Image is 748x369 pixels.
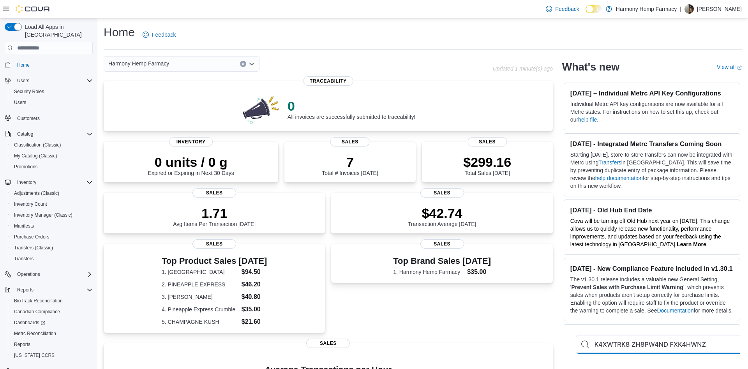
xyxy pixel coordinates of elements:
[598,159,621,166] a: Transfers
[595,175,643,181] a: help documentation
[242,292,267,302] dd: $40.80
[11,200,93,209] span: Inventory Count
[463,154,511,176] div: Total Sales [DATE]
[408,205,476,221] p: $42.74
[555,5,579,13] span: Feedback
[8,231,96,242] button: Purchase Orders
[322,154,378,170] p: 7
[148,154,234,170] p: 0 units / 0 g
[8,97,96,108] button: Users
[717,64,742,70] a: View allExternal link
[108,59,169,68] span: Harmony Hemp Farmacy
[570,140,734,148] h3: [DATE] - Integrated Metrc Transfers Coming Soon
[17,179,36,185] span: Inventory
[11,189,93,198] span: Adjustments (Classic)
[14,212,72,218] span: Inventory Manager (Classic)
[14,76,32,85] button: Users
[14,60,33,70] a: Home
[11,200,50,209] a: Inventory Count
[14,352,55,358] span: [US_STATE] CCRS
[562,61,619,73] h2: What's new
[11,210,93,220] span: Inventory Manager (Classic)
[14,113,93,123] span: Customers
[288,98,415,120] div: All invoices are successfully submitted to traceability!
[14,142,61,148] span: Classification (Classic)
[11,140,64,150] a: Classification (Classic)
[11,307,93,316] span: Canadian Compliance
[2,284,96,295] button: Reports
[393,256,491,266] h3: Top Brand Sales [DATE]
[22,23,93,39] span: Load All Apps in [GEOGRAPHIC_DATA]
[14,234,49,240] span: Purchase Orders
[330,137,370,147] span: Sales
[14,178,39,187] button: Inventory
[420,188,464,198] span: Sales
[14,270,93,279] span: Operations
[11,296,66,305] a: BioTrack Reconciliation
[11,151,60,161] a: My Catalog (Classic)
[8,188,96,199] button: Adjustments (Classic)
[11,329,93,338] span: Metrc Reconciliation
[306,339,350,348] span: Sales
[11,210,76,220] a: Inventory Manager (Classic)
[11,162,41,171] a: Promotions
[463,154,511,170] p: $299.16
[11,296,93,305] span: BioTrack Reconciliation
[242,267,267,277] dd: $94.50
[677,241,706,247] a: Learn More
[288,98,415,114] p: 0
[586,13,586,14] span: Dark Mode
[657,307,693,314] a: Documentation
[14,285,37,295] button: Reports
[570,151,734,190] p: Starting [DATE], store-to-store transfers can now be integrated with Metrc using in [GEOGRAPHIC_D...
[8,221,96,231] button: Manifests
[162,293,238,301] dt: 3. [PERSON_NAME]
[11,254,93,263] span: Transfers
[14,190,59,196] span: Adjustments (Classic)
[737,65,742,70] svg: External link
[14,201,47,207] span: Inventory Count
[14,270,43,279] button: Operations
[14,320,45,326] span: Dashboards
[162,256,267,266] h3: Top Product Sales [DATE]
[8,328,96,339] button: Metrc Reconciliation
[14,245,53,251] span: Transfers (Classic)
[8,253,96,264] button: Transfers
[11,221,93,231] span: Manifests
[11,243,93,252] span: Transfers (Classic)
[11,351,93,360] span: Washington CCRS
[408,205,476,227] div: Transaction Average [DATE]
[16,5,51,13] img: Cova
[11,318,93,327] span: Dashboards
[2,59,96,70] button: Home
[14,129,36,139] button: Catalog
[14,114,43,123] a: Customers
[241,94,281,125] img: 0
[11,318,48,327] a: Dashboards
[8,161,96,172] button: Promotions
[11,189,62,198] a: Adjustments (Classic)
[14,178,93,187] span: Inventory
[8,306,96,317] button: Canadian Compliance
[11,254,37,263] a: Transfers
[14,76,93,85] span: Users
[570,100,734,124] p: Individual Metrc API key configurations are now available for all Metrc states. For instructions ...
[467,137,507,147] span: Sales
[14,223,34,229] span: Manifests
[578,117,597,123] a: help file
[162,318,238,326] dt: 5. CHAMPAGNE KUSH
[11,98,29,107] a: Users
[8,139,96,150] button: Classification (Classic)
[11,221,37,231] a: Manifests
[240,61,246,67] button: Clear input
[162,268,238,276] dt: 1. [GEOGRAPHIC_DATA]
[570,265,734,272] h3: [DATE] - New Compliance Feature Included in v1.30.1
[420,239,464,249] span: Sales
[11,98,93,107] span: Users
[17,271,40,277] span: Operations
[14,164,38,170] span: Promotions
[570,206,734,214] h3: [DATE] - Old Hub End Date
[14,298,63,304] span: BioTrack Reconciliation
[192,188,236,198] span: Sales
[8,210,96,221] button: Inventory Manager (Classic)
